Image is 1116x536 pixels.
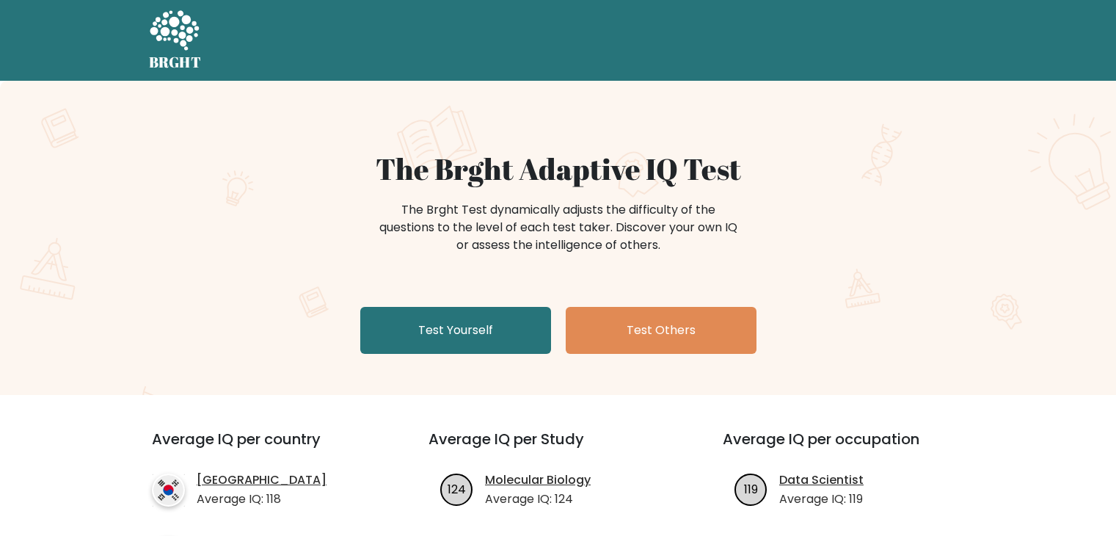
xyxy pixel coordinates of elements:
div: The Brght Test dynamically adjusts the difficulty of the questions to the level of each test take... [375,201,742,254]
a: Test Yourself [360,307,551,354]
p: Average IQ: 124 [485,490,591,508]
p: Average IQ: 118 [197,490,327,508]
h3: Average IQ per Study [428,430,688,466]
p: Average IQ: 119 [779,490,864,508]
text: 124 [448,480,466,497]
text: 119 [744,480,758,497]
h5: BRGHT [149,54,202,71]
h3: Average IQ per occupation [723,430,982,466]
a: BRGHT [149,6,202,75]
a: Data Scientist [779,471,864,489]
a: Molecular Biology [485,471,591,489]
h1: The Brght Adaptive IQ Test [200,151,916,186]
a: [GEOGRAPHIC_DATA] [197,471,327,489]
h3: Average IQ per country [152,430,376,466]
img: country [152,474,185,507]
a: Test Others [566,307,756,354]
